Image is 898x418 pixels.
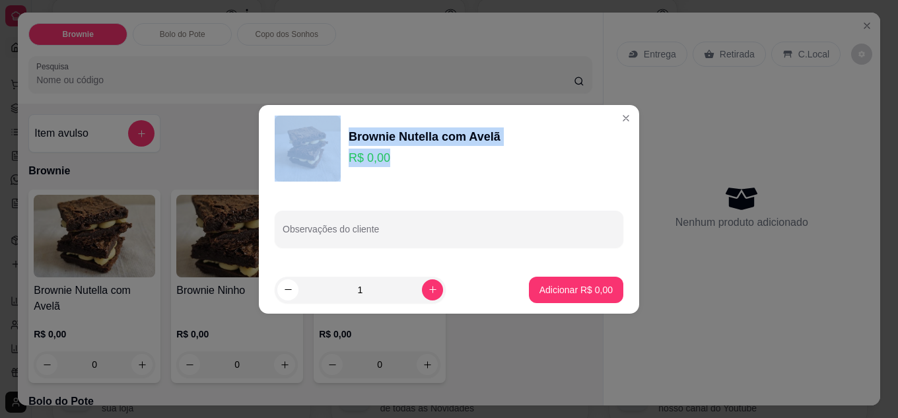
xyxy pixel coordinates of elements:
[277,279,298,300] button: decrease-product-quantity
[349,127,501,146] div: Brownie Nutella com Avelã
[615,108,637,129] button: Close
[283,228,615,241] input: Observações do cliente
[529,277,623,303] button: Adicionar R$ 0,00
[539,283,613,296] p: Adicionar R$ 0,00
[422,279,443,300] button: increase-product-quantity
[349,149,501,167] p: R$ 0,00
[275,116,341,182] img: product-image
